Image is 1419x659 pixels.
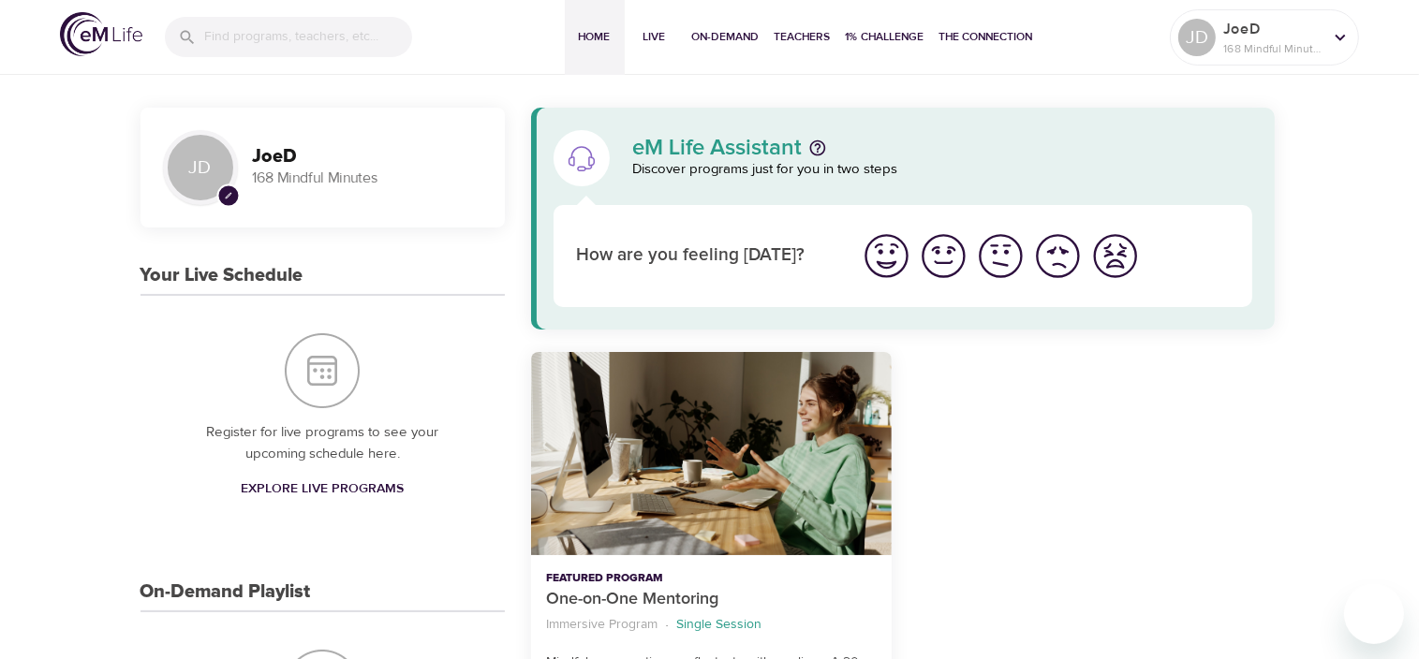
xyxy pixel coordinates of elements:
[531,352,892,555] button: One-on-One Mentoring
[60,12,142,56] img: logo
[140,581,311,603] h3: On-Demand Playlist
[253,146,482,168] h3: JoeD
[975,230,1027,282] img: ok
[1344,584,1404,644] iframe: Button to launch messaging window
[1029,227,1086,285] button: I'm feeling bad
[178,422,467,464] p: Register for live programs to see your upcoming schedule here.
[632,159,1253,181] p: Discover programs just for you in two steps
[858,227,915,285] button: I'm feeling great
[632,27,677,47] span: Live
[204,17,412,57] input: Find programs, teachers, etc...
[632,137,802,159] p: eM Life Assistant
[572,27,617,47] span: Home
[1032,230,1084,282] img: bad
[1089,230,1141,282] img: worst
[567,143,597,173] img: eM Life Assistant
[939,27,1033,47] span: The Connection
[546,570,877,587] p: Featured Program
[972,227,1029,285] button: I'm feeling ok
[285,333,360,408] img: Your Live Schedule
[775,27,831,47] span: Teachers
[576,242,835,270] p: How are you feeling [DATE]?
[676,615,761,635] p: Single Session
[140,265,303,286] h3: Your Live Schedule
[546,612,877,637] nav: breadcrumb
[546,615,658,635] p: Immersive Program
[253,168,482,189] p: 168 Mindful Minutes
[1178,19,1216,56] div: JD
[915,227,972,285] button: I'm feeling good
[692,27,760,47] span: On-Demand
[665,612,669,637] li: ·
[1086,227,1144,285] button: I'm feeling worst
[861,230,912,282] img: great
[546,587,877,612] p: One-on-One Mentoring
[846,27,924,47] span: 1% Challenge
[163,130,238,205] div: JD
[1223,18,1323,40] p: JoeD
[241,477,404,501] span: Explore Live Programs
[918,230,969,282] img: good
[1223,40,1323,57] p: 168 Mindful Minutes
[233,472,411,506] a: Explore Live Programs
